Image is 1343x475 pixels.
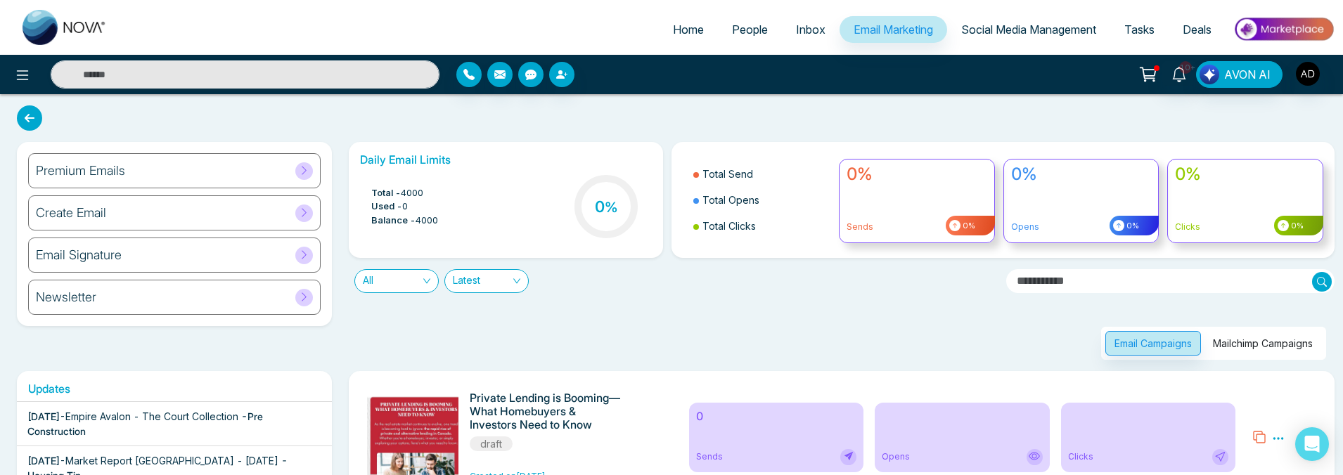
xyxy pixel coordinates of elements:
h6: Email Signature [36,247,122,263]
span: [DATE] [27,410,60,422]
span: 10+ [1179,61,1192,74]
h4: 0% [1011,164,1152,185]
span: 4000 [416,214,438,228]
span: Home [673,22,704,37]
span: 0 [402,200,408,214]
a: People [718,16,782,43]
span: People [732,22,768,37]
span: [DATE] [27,455,60,467]
h4: 0% [1175,164,1316,185]
li: Total Send [693,161,830,187]
h6: Premium Emails [36,163,125,178]
h6: Newsletter [36,289,96,305]
a: Email Marketing [840,16,947,43]
a: Deals [1169,16,1226,43]
div: - [27,409,321,438]
span: 0% [1124,220,1139,232]
a: Tasks [1110,16,1169,43]
button: AVON AI [1196,61,1283,88]
span: Balance - [371,214,416,228]
a: Home [659,16,718,43]
span: Social Media Management [961,22,1096,37]
span: draft [470,436,513,451]
p: Opens [1011,221,1152,233]
img: Lead Flow [1200,65,1219,84]
h6: 0 [696,410,857,423]
span: Total - [371,186,401,200]
span: 4000 [401,186,423,200]
span: Deals [1183,22,1212,37]
span: % [605,199,618,216]
li: Total Clicks [693,213,830,239]
h6: Create Email [36,205,106,221]
div: Open Intercom Messenger [1295,427,1329,461]
span: Market Report [GEOGRAPHIC_DATA] - [DATE] [65,455,278,467]
span: All [363,270,430,292]
span: Used - [371,200,402,214]
img: Market-place.gif [1233,13,1335,45]
a: Inbox [782,16,840,43]
span: Latest [453,270,520,292]
p: Sends [847,221,987,233]
h6: Daily Email Limits [360,153,653,167]
img: Nova CRM Logo [23,10,107,45]
span: Empire Avalon - The Court Collection [65,410,238,422]
span: Opens [882,450,910,463]
img: User Avatar [1296,62,1320,86]
span: Sends [696,450,723,463]
span: AVON AI [1224,66,1271,83]
span: 0% [960,220,975,232]
span: Inbox [796,22,825,37]
span: Email Marketing [854,22,933,37]
button: Email Campaigns [1105,331,1201,356]
span: Tasks [1124,22,1155,37]
h3: 0 [595,197,618,216]
span: Clicks [1068,450,1093,463]
a: 10+ [1162,61,1196,86]
a: Social Media Management [947,16,1110,43]
h4: 0% [847,164,987,185]
h6: Private Lending is Booming—What Homebuyers & Investors Need to Know [470,391,622,432]
h6: Updates [17,382,332,396]
li: Total Opens [693,187,830,213]
span: 0% [1289,220,1304,232]
p: Clicks [1175,221,1316,233]
button: Mailchimp Campaigns [1204,331,1322,356]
